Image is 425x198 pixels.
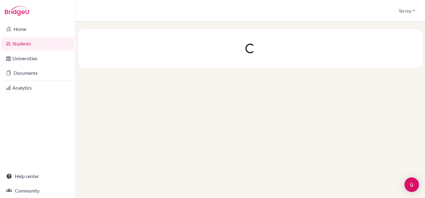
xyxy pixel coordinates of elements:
a: Documents [1,67,74,79]
a: Community [1,185,74,197]
a: Home [1,23,74,35]
a: Help center [1,170,74,182]
button: Terrey [396,5,418,17]
img: Bridge-U [5,6,29,16]
a: Universities [1,52,74,64]
a: Students [1,38,74,50]
a: Analytics [1,82,74,94]
div: Open Intercom Messenger [404,177,419,192]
